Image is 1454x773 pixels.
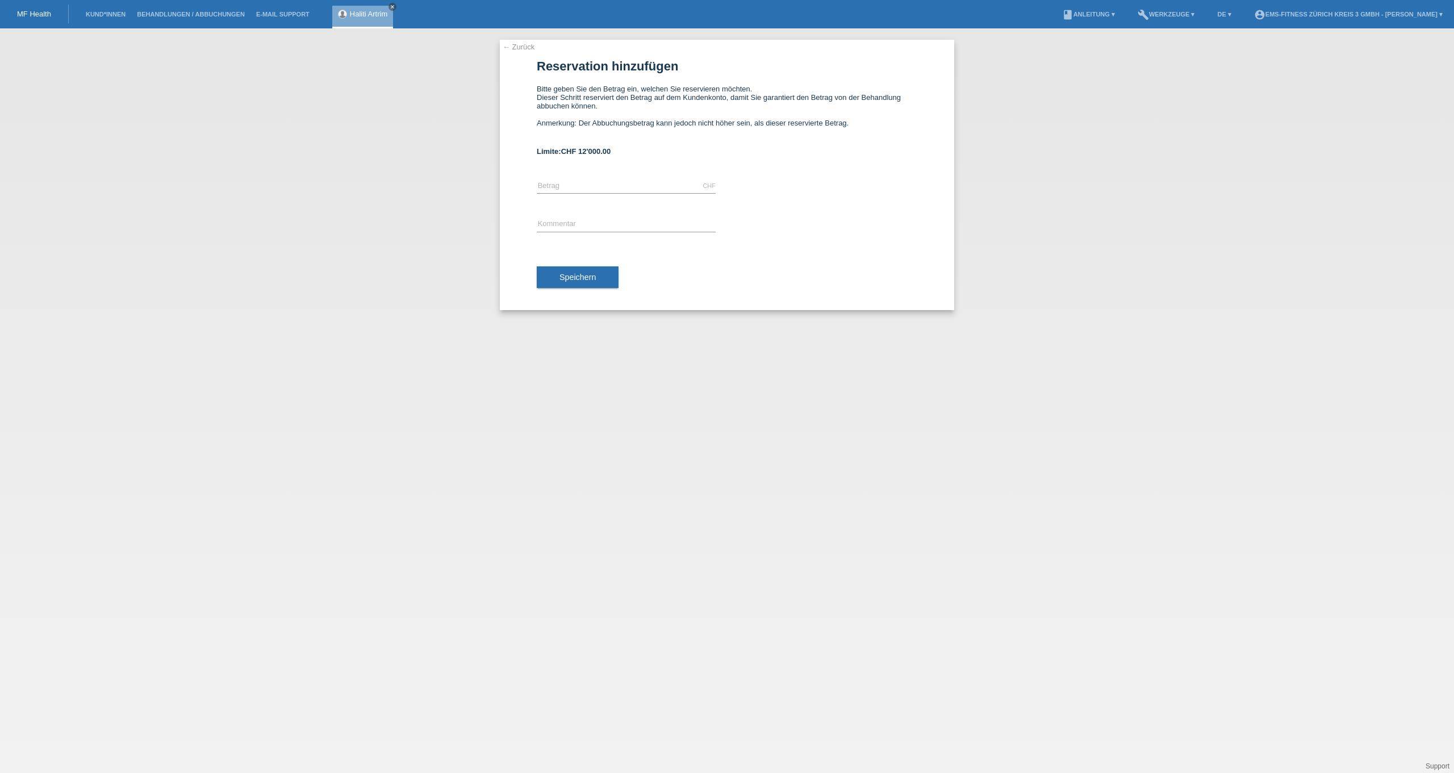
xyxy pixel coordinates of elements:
[537,266,619,288] button: Speichern
[250,11,315,18] a: E-Mail Support
[1056,11,1121,18] a: bookAnleitung ▾
[131,11,250,18] a: Behandlungen / Abbuchungen
[80,11,131,18] a: Kund*innen
[350,10,387,18] a: Haliti Artrim
[559,273,596,282] span: Speichern
[390,4,395,10] i: close
[17,10,51,18] a: MF Health
[1132,11,1201,18] a: buildWerkzeuge ▾
[1211,11,1236,18] a: DE ▾
[1138,9,1149,20] i: build
[537,85,917,136] div: Bitte geben Sie den Betrag ein, welchen Sie reservieren möchten. Dieser Schritt reserviert den Be...
[1254,9,1265,20] i: account_circle
[1062,9,1073,20] i: book
[703,182,716,189] div: CHF
[388,3,396,11] a: close
[537,147,611,156] b: Limite:
[1426,762,1449,770] a: Support
[537,59,917,73] h1: Reservation hinzufügen
[1248,11,1448,18] a: account_circleEMS-Fitness Zürich Kreis 3 GmbH - [PERSON_NAME] ▾
[503,43,534,51] a: ← Zurück
[561,147,611,156] span: CHF 12'000.00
